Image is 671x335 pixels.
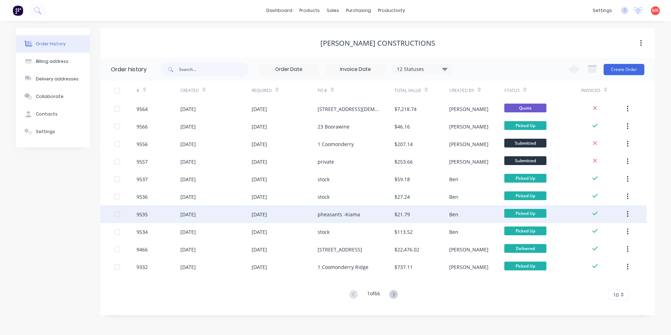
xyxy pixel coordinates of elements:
[259,64,318,75] input: Order Date
[36,41,66,47] div: Order history
[137,246,148,253] div: 9466
[318,246,362,253] div: [STREET_ADDRESS]
[449,123,489,130] div: [PERSON_NAME]
[252,263,267,271] div: [DATE]
[394,176,410,183] div: $59.18
[449,105,489,113] div: [PERSON_NAME]
[394,246,419,253] div: $22,476.02
[252,140,267,148] div: [DATE]
[449,211,458,218] div: Ben
[16,88,90,105] button: Collaborate
[252,158,267,165] div: [DATE]
[36,111,58,117] div: Contacts
[449,87,474,94] div: Created By
[111,65,147,74] div: Order history
[504,174,546,183] span: Picked Up
[504,87,520,94] div: Status
[180,105,196,113] div: [DATE]
[613,291,619,298] span: 10
[504,121,546,130] span: Picked Up
[36,129,55,135] div: Settings
[180,123,196,130] div: [DATE]
[394,211,410,218] div: $21.79
[252,81,318,100] div: Required
[318,228,330,236] div: stock
[323,5,343,16] div: sales
[137,211,148,218] div: 9535
[394,263,413,271] div: $737.11
[449,246,489,253] div: [PERSON_NAME]
[296,5,323,16] div: products
[504,139,546,147] span: Submitted
[180,176,196,183] div: [DATE]
[137,140,148,148] div: 9556
[374,5,408,16] div: productivity
[137,105,148,113] div: 9564
[504,81,581,100] div: Status
[180,87,199,94] div: Created
[652,7,659,14] span: MR
[263,5,296,16] a: dashboard
[16,70,90,88] button: Delivery addresses
[137,193,148,201] div: 9536
[318,123,350,130] div: 23 Boorawine
[394,193,410,201] div: $27.24
[137,263,148,271] div: 9332
[318,176,330,183] div: stock
[252,211,267,218] div: [DATE]
[394,158,413,165] div: $253.66
[394,140,413,148] div: $207.14
[449,263,489,271] div: [PERSON_NAME]
[180,246,196,253] div: [DATE]
[504,226,546,235] span: Picked Up
[367,290,380,300] div: 1 of 66
[137,228,148,236] div: 9534
[318,87,327,94] div: PO #
[318,193,330,201] div: stock
[449,176,458,183] div: Ben
[504,244,546,253] span: Delivered
[343,5,374,16] div: purchasing
[137,158,148,165] div: 9557
[252,246,267,253] div: [DATE]
[16,53,90,70] button: Billing address
[36,58,68,65] div: Billing address
[180,158,196,165] div: [DATE]
[137,81,180,100] div: #
[449,140,489,148] div: [PERSON_NAME]
[581,81,625,100] div: Invoiced
[604,64,644,75] button: Create Order
[180,263,196,271] div: [DATE]
[504,104,546,112] span: Quote
[137,87,139,94] div: #
[252,123,267,130] div: [DATE]
[252,176,267,183] div: [DATE]
[137,123,148,130] div: 9566
[394,87,421,94] div: Total Value
[252,105,267,113] div: [DATE]
[180,193,196,201] div: [DATE]
[449,158,489,165] div: [PERSON_NAME]
[318,158,334,165] div: private
[36,76,79,82] div: Delivery addresses
[394,105,417,113] div: $7,218.74
[13,5,23,16] img: Factory
[449,193,458,201] div: Ben
[320,39,435,47] div: [PERSON_NAME] Constructions
[589,5,616,16] div: settings
[318,105,380,113] div: [STREET_ADDRESS][DEMOGRAPHIC_DATA]
[252,228,267,236] div: [DATE]
[16,35,90,53] button: Order history
[393,65,452,73] div: 12 Statuses
[137,176,148,183] div: 9537
[504,156,546,165] span: Submitted
[581,87,600,94] div: Invoiced
[16,105,90,123] button: Contacts
[180,81,252,100] div: Created
[16,123,90,140] button: Settings
[318,81,394,100] div: PO #
[394,123,410,130] div: $46.16
[449,81,504,100] div: Created By
[326,64,385,75] input: Invoice Date
[318,140,354,148] div: 1 Coomonderry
